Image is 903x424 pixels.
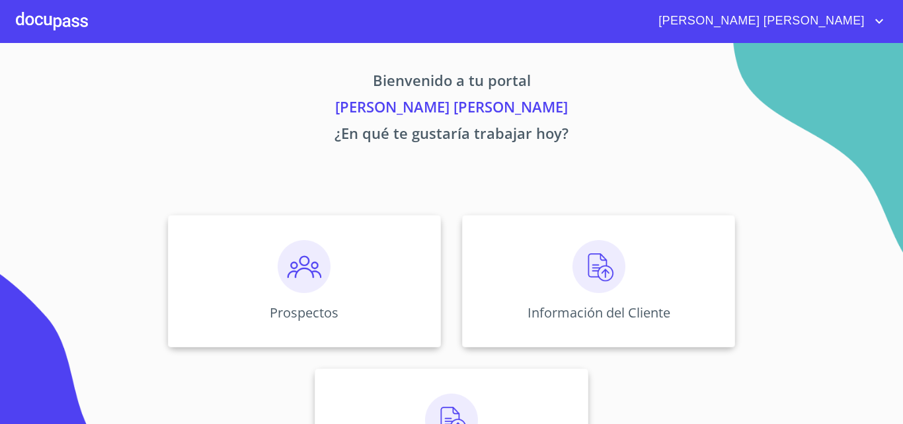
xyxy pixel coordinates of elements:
p: Bienvenido a tu portal [44,69,859,96]
button: account of current user [648,11,887,32]
p: Prospectos [270,304,338,321]
p: Información del Cliente [528,304,670,321]
span: [PERSON_NAME] [PERSON_NAME] [648,11,871,32]
img: prospectos.png [278,240,331,293]
p: ¿En qué te gustaría trabajar hoy? [44,122,859,149]
img: carga.png [572,240,625,293]
p: [PERSON_NAME] [PERSON_NAME] [44,96,859,122]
